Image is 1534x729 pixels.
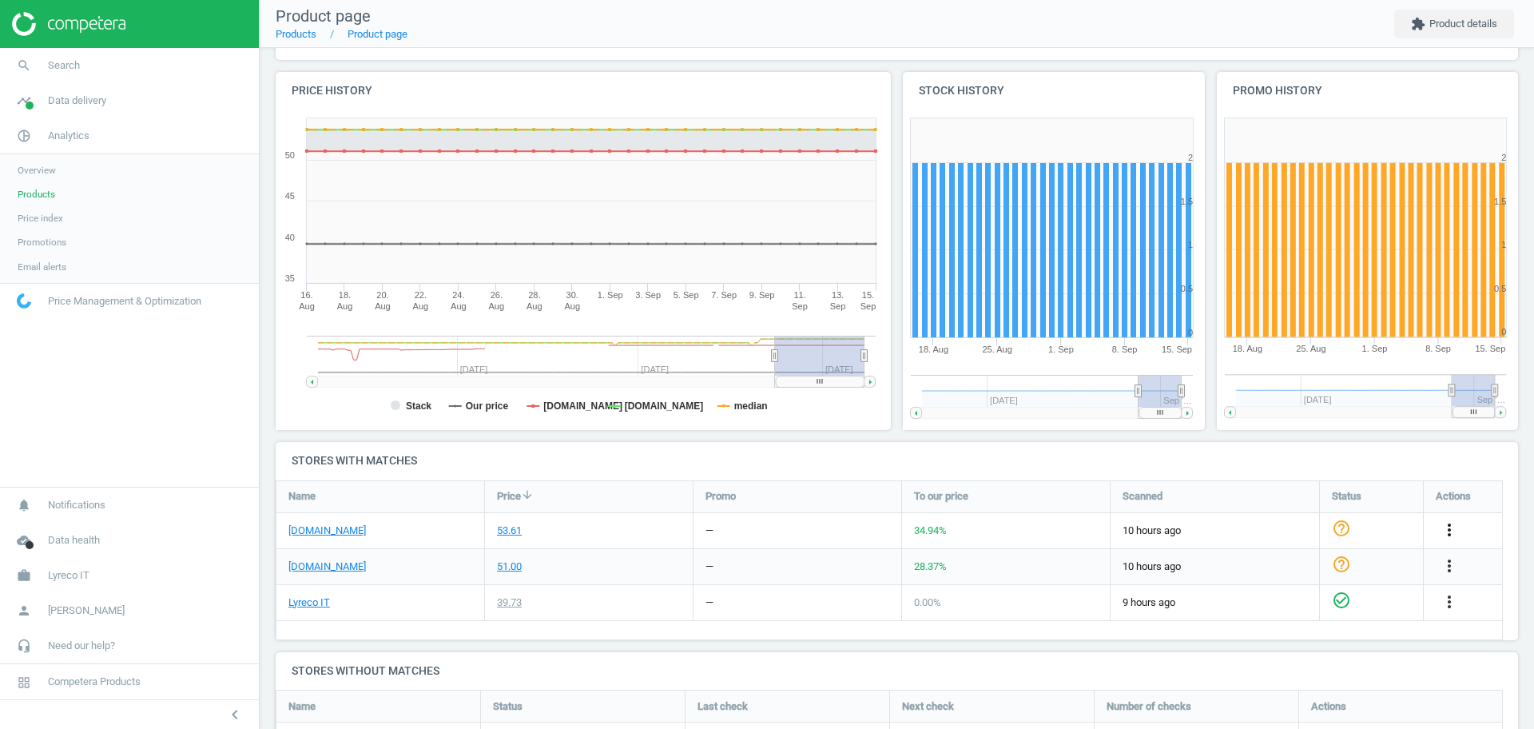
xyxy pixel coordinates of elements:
[1311,699,1346,714] span: Actions
[1440,592,1459,611] i: more_vert
[300,290,312,300] tspan: 16.
[48,675,141,689] span: Competera Products
[299,301,315,311] tspan: Aug
[1394,10,1514,38] button: extensionProduct details
[1440,556,1459,577] button: more_vert
[635,290,661,300] tspan: 3. Sep
[18,236,66,249] span: Promotions
[285,233,295,242] text: 40
[451,301,467,311] tspan: Aug
[749,290,775,300] tspan: 9. Sep
[18,212,63,225] span: Price index
[288,699,316,714] span: Name
[18,164,56,177] span: Overview
[9,596,39,626] i: person
[276,72,891,110] h4: Price history
[1332,591,1351,610] i: check_circle_outline
[276,28,316,40] a: Products
[914,560,947,572] span: 28.37 %
[527,301,542,311] tspan: Aug
[914,524,947,536] span: 34.94 %
[9,560,39,591] i: work
[1411,17,1425,31] i: extension
[1112,345,1138,354] tspan: 8. Sep
[697,699,748,714] span: Last check
[903,72,1205,110] h4: Stock history
[1440,520,1459,541] button: more_vert
[48,294,201,309] span: Price Management & Optimization
[48,498,105,512] span: Notifications
[919,345,948,354] tspan: 18. Aug
[48,568,89,583] span: Lyreco IT
[862,290,874,300] tspan: 15.
[1440,556,1459,576] i: more_vert
[276,652,1518,690] h4: Stores without matches
[1501,328,1506,337] text: 0
[564,301,580,311] tspan: Aug
[18,261,66,273] span: Email alerts
[288,560,366,574] a: [DOMAIN_NAME]
[792,301,808,311] tspan: Sep
[48,639,115,653] span: Need our help?
[1188,328,1193,337] text: 0
[1123,560,1307,574] span: 10 hours ago
[1163,396,1192,405] tspan: Sep '…
[1181,197,1193,206] text: 1.5
[1188,153,1193,162] text: 2
[354,27,410,50] span: -28.4 %
[1123,596,1307,610] span: 9 hours ago
[1162,345,1192,354] tspan: 15. Sep
[497,596,522,610] div: 39.73
[1501,240,1506,249] text: 1
[705,489,736,504] span: Promo
[705,524,713,538] div: —
[1188,240,1193,249] text: 1
[674,290,699,300] tspan: 5. Sep
[452,290,464,300] tspan: 24.
[18,188,55,201] span: Products
[1107,699,1191,714] span: Number of checks
[48,94,106,108] span: Data delivery
[528,290,540,300] tspan: 28.
[625,400,704,412] tspan: [DOMAIN_NAME]
[12,12,125,36] img: ajHJNr6hYgQAAAAASUVORK5CYII=
[375,301,391,311] tspan: Aug
[426,27,472,50] span: 51.00
[1123,489,1162,504] span: Scanned
[860,301,876,311] tspan: Sep
[406,400,431,412] tspan: Stack
[1476,345,1506,354] tspan: 15. Sep
[493,699,523,714] span: Status
[48,129,89,143] span: Analytics
[1440,520,1459,540] i: more_vert
[832,290,844,300] tspan: 13.
[1048,345,1074,354] tspan: 1. Sep
[793,290,805,300] tspan: 11.
[497,489,521,504] span: Price
[9,631,39,661] i: headset_mic
[1332,519,1351,538] i: help_outline
[48,58,80,73] span: Search
[215,704,255,725] button: chevron_left
[285,273,295,283] text: 35
[9,121,39,151] i: pie_chart_outlined
[225,705,244,724] i: chevron_left
[1332,489,1361,504] span: Status
[466,400,509,412] tspan: Our price
[1477,396,1506,405] tspan: Sep '…
[48,604,125,618] span: [PERSON_NAME]
[1440,592,1459,613] button: more_vert
[497,524,522,538] div: 53.61
[1123,524,1307,538] span: 10 hours ago
[914,489,968,504] span: To our price
[276,6,371,26] span: Product page
[288,489,316,504] span: Name
[48,533,100,548] span: Data health
[1332,555,1351,574] i: help_outline
[711,290,737,300] tspan: 7. Sep
[1232,345,1262,354] tspan: 18. Aug
[285,191,295,201] text: 45
[276,442,1518,480] h4: Stores with matches
[288,596,330,610] a: Lyreco IT
[9,50,39,81] i: search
